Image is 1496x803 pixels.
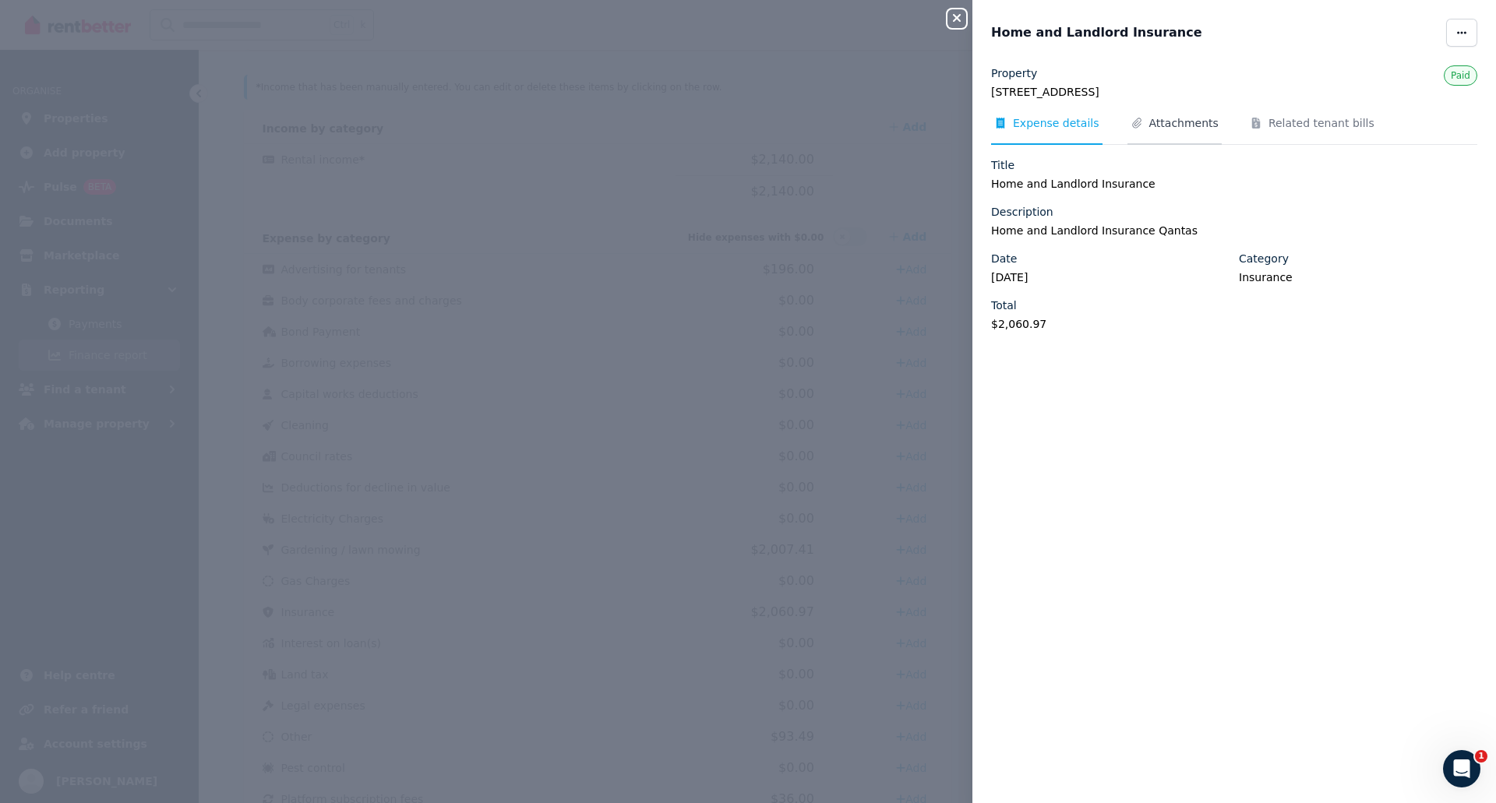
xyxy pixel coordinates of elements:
[991,115,1477,145] nav: Tabs
[1475,750,1487,762] span: 1
[991,269,1230,285] legend: [DATE]
[991,251,1017,266] label: Date
[991,65,1037,81] label: Property
[991,204,1053,220] label: Description
[1268,115,1374,131] span: Related tenant bills
[991,157,1014,173] label: Title
[1443,750,1480,787] iframe: Intercom live chat
[1239,269,1477,285] legend: Insurance
[1239,251,1289,266] label: Category
[1013,115,1099,131] span: Expense details
[991,223,1477,238] legend: Home and Landlord Insurance Qantas
[1149,115,1219,131] span: Attachments
[991,176,1477,192] legend: Home and Landlord Insurance
[1451,70,1470,81] span: Paid
[991,316,1230,332] legend: $2,060.97
[991,84,1477,100] legend: [STREET_ADDRESS]
[991,23,1202,42] span: Home and Landlord Insurance
[991,298,1017,313] label: Total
